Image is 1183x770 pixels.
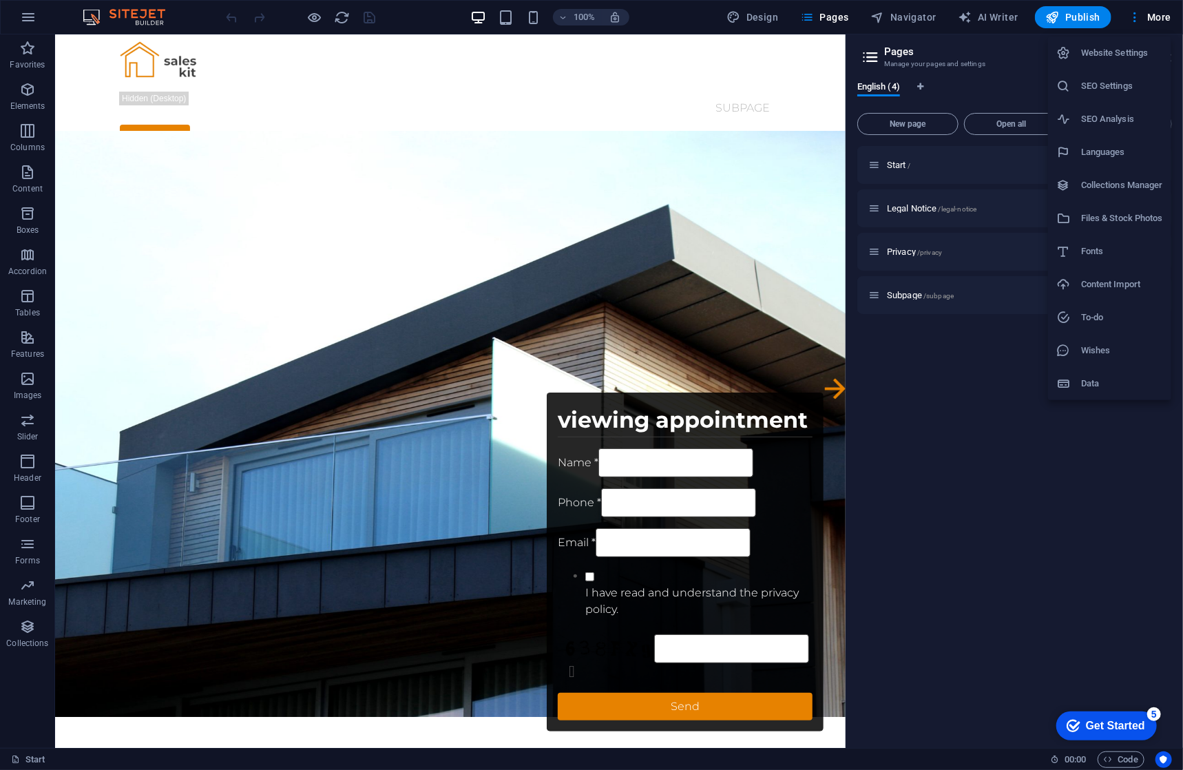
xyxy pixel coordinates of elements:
h6: Website Settings [1081,45,1163,61]
h6: Data [1081,375,1163,392]
h6: SEO Analysis [1081,111,1163,127]
div: Get Started 5 items remaining, 0% complete [11,7,112,36]
h6: To-do [1081,309,1163,326]
div: Get Started [41,15,100,28]
h6: Languages [1081,144,1163,160]
h6: Files & Stock Photos [1081,210,1163,227]
h6: Fonts [1081,243,1163,260]
h6: SEO Settings [1081,78,1163,94]
h6: Collections Manager [1081,177,1163,194]
h6: Content Import [1081,276,1163,293]
div: 5 [102,3,116,17]
h6: Wishes [1081,342,1163,359]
